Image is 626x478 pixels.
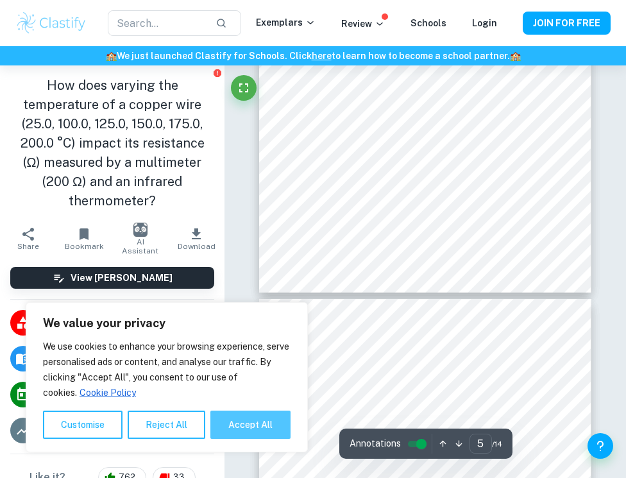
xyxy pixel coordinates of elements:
[17,242,39,251] span: Share
[492,438,502,450] span: / 14
[3,49,623,63] h6: We just launched Clastify for Schools. Click to learn how to become a school partner.
[108,10,205,36] input: Search...
[523,12,611,35] button: JOIN FOR FREE
[10,76,214,210] h1: How does varying the temperature of a copper wire (25.0, 100.0, 125.0, 150.0, 175.0, 200.0 °C) im...
[10,267,214,289] button: View [PERSON_NAME]
[588,433,613,459] button: Help and Feedback
[472,18,497,28] a: Login
[212,68,222,78] button: Report issue
[133,223,148,237] img: AI Assistant
[169,221,225,257] button: Download
[15,10,87,36] img: Clastify logo
[410,18,446,28] a: Schools
[120,237,161,255] span: AI Assistant
[350,437,401,450] span: Annotations
[43,339,291,400] p: We use cookies to enhance your browsing experience, serve personalised ads or content, and analys...
[112,221,169,257] button: AI Assistant
[341,17,385,31] p: Review
[210,411,291,439] button: Accept All
[106,51,117,61] span: 🏫
[312,51,332,61] a: here
[231,75,257,101] button: Fullscreen
[128,411,205,439] button: Reject All
[26,302,308,452] div: We value your privacy
[178,242,216,251] span: Download
[256,15,316,30] p: Exemplars
[510,51,521,61] span: 🏫
[65,242,104,251] span: Bookmark
[43,411,123,439] button: Customise
[79,387,137,398] a: Cookie Policy
[56,221,113,257] button: Bookmark
[43,316,291,331] p: We value your privacy
[71,271,173,285] h6: View [PERSON_NAME]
